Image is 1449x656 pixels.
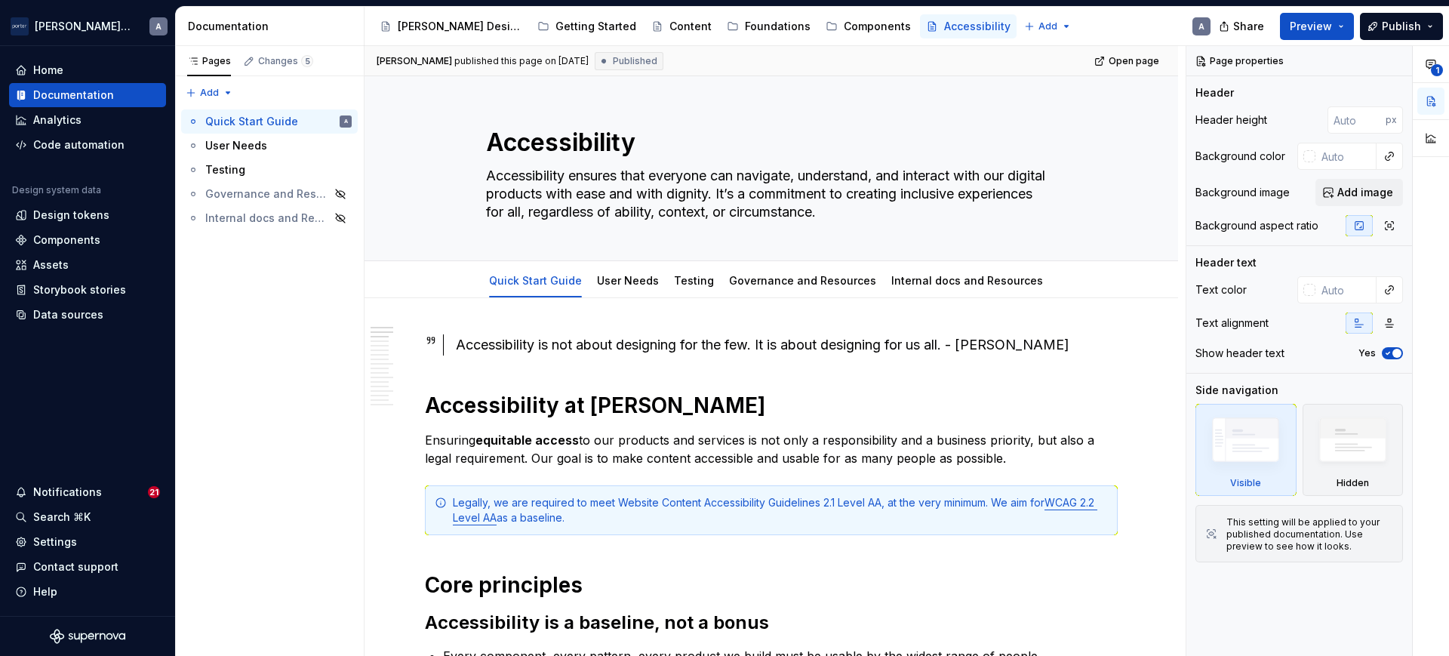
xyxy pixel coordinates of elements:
div: Documentation [33,88,114,103]
a: Components [820,14,917,38]
h1: Core principles [425,571,1118,599]
a: Quick Start Guide [489,274,582,287]
textarea: Accessibility ensures that everyone can navigate, understand, and interact with our digital produ... [483,164,1054,224]
a: Getting Started [531,14,642,38]
a: Documentation [9,83,166,107]
div: Code automation [33,137,125,152]
a: Internal docs and Resources [181,206,358,230]
a: Settings [9,530,166,554]
button: Preview [1280,13,1354,40]
label: Yes [1358,347,1376,359]
button: Contact support [9,555,166,579]
div: Background image [1195,185,1290,200]
div: Analytics [33,112,82,128]
input: Auto [1315,276,1377,303]
span: 5 [301,55,313,67]
div: [PERSON_NAME] Airlines [35,19,131,34]
div: [PERSON_NAME] Design [398,19,522,34]
a: Storybook stories [9,278,166,302]
div: Visible [1230,477,1261,489]
a: Governance and Resources [729,274,876,287]
div: A [155,20,162,32]
svg: Supernova Logo [50,629,125,644]
div: Header text [1195,255,1257,270]
button: Share [1211,13,1274,40]
a: Data sources [9,303,166,327]
div: Documentation [188,19,358,34]
textarea: Accessibility [483,125,1054,161]
div: Header [1195,85,1234,100]
a: Components [9,228,166,252]
div: Accessibility is not about designing for the few. It is about designing for us all. - [PERSON_NAME] [456,334,1118,356]
a: User Needs [181,134,358,158]
div: Contact support [33,559,118,574]
div: A [344,114,348,129]
a: Design tokens [9,203,166,227]
div: Side navigation [1195,383,1278,398]
a: Open page [1090,51,1166,72]
div: Data sources [33,307,103,322]
div: Design tokens [33,208,109,223]
a: Governance and Resources [181,182,358,206]
div: Getting Started [555,19,636,34]
span: Add [200,87,219,99]
div: Legally, we are required to meet Website Content Accessibility Guidelines 2.1 Level AA, at the ve... [453,495,1108,525]
a: Assets [9,253,166,277]
div: Accessibility [944,19,1011,34]
a: Testing [181,158,358,182]
span: [PERSON_NAME] [377,55,452,67]
p: px [1386,114,1397,126]
div: User Needs [591,264,665,296]
span: 21 [148,486,160,498]
a: Foundations [721,14,817,38]
div: This setting will be applied to your published documentation. Use preview to see how it looks. [1226,516,1393,553]
a: Code automation [9,133,166,157]
div: published this page on [DATE] [454,55,589,67]
div: Storybook stories [33,282,126,297]
div: Help [33,584,57,599]
span: Add image [1337,185,1393,200]
input: Auto [1315,143,1377,170]
span: Add [1038,20,1057,32]
div: Components [844,19,911,34]
div: Changes [258,55,313,67]
a: Content [645,14,718,38]
a: User Needs [597,274,659,287]
div: Text alignment [1195,316,1269,331]
a: Quick Start GuideA [181,109,358,134]
div: Quick Start Guide [483,264,588,296]
div: Search ⌘K [33,510,91,525]
span: Publish [1382,19,1421,34]
div: Governance and Resources [723,264,882,296]
div: User Needs [205,138,267,153]
button: [PERSON_NAME] AirlinesA [3,10,172,42]
div: Design system data [12,184,101,196]
div: Page tree [374,11,1017,42]
strong: equitable access [475,433,579,448]
div: Foundations [745,19,811,34]
button: Add image [1315,179,1403,206]
div: Assets [33,257,69,273]
span: Share [1233,19,1264,34]
button: Publish [1360,13,1443,40]
div: Governance and Resources [205,186,330,202]
button: Notifications21 [9,480,166,504]
div: Testing [205,162,245,177]
a: Testing [674,274,714,287]
input: Auto [1327,106,1386,134]
div: Visible [1195,404,1297,496]
button: Help [9,580,166,604]
a: Accessibility [920,14,1017,38]
span: Open page [1109,55,1159,67]
div: Text color [1195,282,1247,297]
div: Page tree [181,109,358,230]
div: Background aspect ratio [1195,218,1318,233]
div: Hidden [1337,477,1369,489]
div: Notifications [33,485,102,500]
div: Quick Start Guide [205,114,298,129]
div: Header height [1195,112,1267,128]
div: Content [669,19,712,34]
a: Analytics [9,108,166,132]
div: Hidden [1303,404,1404,496]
